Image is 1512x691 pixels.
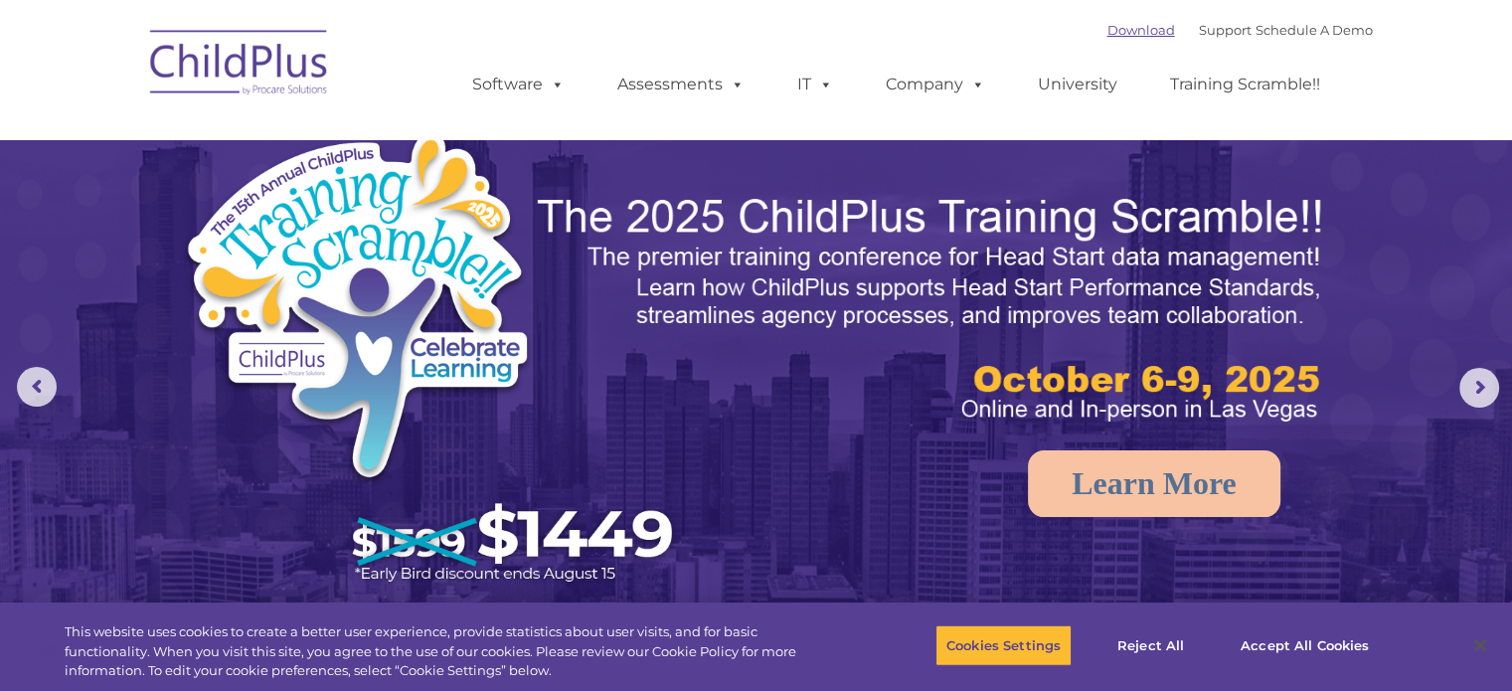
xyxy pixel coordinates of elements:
[276,213,361,228] span: Phone number
[65,622,832,681] div: This website uses cookies to create a better user experience, provide statistics about user visit...
[866,65,1005,104] a: Company
[777,65,853,104] a: IT
[597,65,764,104] a: Assessments
[1107,22,1373,38] font: |
[1150,65,1340,104] a: Training Scramble!!
[140,16,339,115] img: ChildPlus by Procare Solutions
[1256,22,1373,38] a: Schedule A Demo
[1028,450,1280,517] a: Learn More
[1230,624,1380,666] button: Accept All Cookies
[1199,22,1252,38] a: Support
[935,624,1072,666] button: Cookies Settings
[452,65,585,104] a: Software
[1107,22,1175,38] a: Download
[276,131,337,146] span: Last name
[1089,624,1213,666] button: Reject All
[1458,623,1502,667] button: Close
[1018,65,1137,104] a: University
